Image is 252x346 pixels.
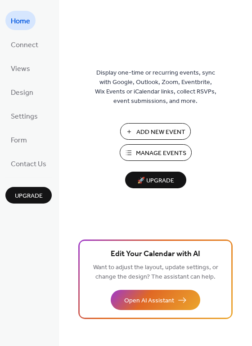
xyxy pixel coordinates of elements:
[136,128,185,137] span: Add New Event
[11,157,46,171] span: Contact Us
[5,106,43,125] a: Settings
[11,86,33,100] span: Design
[125,172,186,188] button: 🚀 Upgrade
[11,62,30,76] span: Views
[5,187,52,204] button: Upgrade
[120,123,191,140] button: Add New Event
[11,38,38,52] span: Connect
[111,248,200,261] span: Edit Your Calendar with AI
[111,290,200,310] button: Open AI Assistant
[5,82,39,102] a: Design
[124,296,174,306] span: Open AI Assistant
[5,35,44,54] a: Connect
[5,58,36,78] a: Views
[130,175,181,187] span: 🚀 Upgrade
[11,133,27,147] span: Form
[5,130,32,149] a: Form
[11,14,30,28] span: Home
[5,11,36,30] a: Home
[11,110,38,124] span: Settings
[93,262,218,283] span: Want to adjust the layout, update settings, or change the design? The assistant can help.
[136,149,186,158] span: Manage Events
[120,144,192,161] button: Manage Events
[95,68,216,106] span: Display one-time or recurring events, sync with Google, Outlook, Zoom, Eventbrite, Wix Events or ...
[15,191,43,201] span: Upgrade
[5,154,52,173] a: Contact Us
